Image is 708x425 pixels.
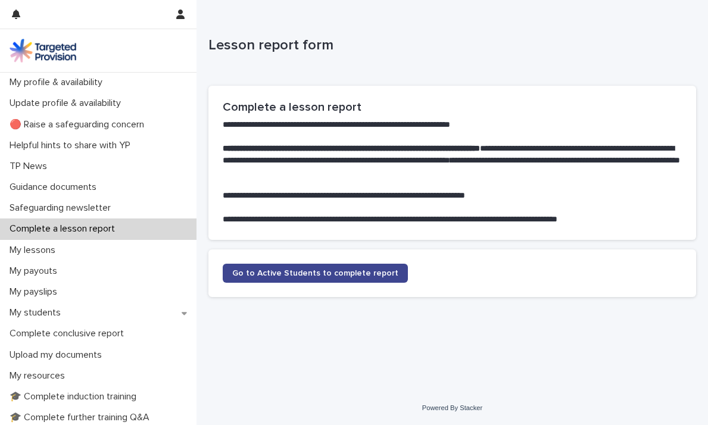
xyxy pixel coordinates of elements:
p: Lesson report form [208,37,691,54]
p: Complete a lesson report [5,223,124,235]
p: 🎓 Complete induction training [5,391,146,402]
p: Complete conclusive report [5,328,133,339]
span: Go to Active Students to complete report [232,269,398,277]
a: Powered By Stacker [422,404,482,411]
h2: Complete a lesson report [223,100,682,114]
p: Helpful hints to share with YP [5,140,140,151]
p: My profile & availability [5,77,112,88]
p: My students [5,307,70,318]
img: M5nRWzHhSzIhMunXDL62 [10,39,76,62]
p: Update profile & availability [5,98,130,109]
p: 🔴 Raise a safeguarding concern [5,119,154,130]
p: 🎓 Complete further training Q&A [5,412,159,423]
p: Guidance documents [5,182,106,193]
p: My payouts [5,265,67,277]
p: My payslips [5,286,67,298]
p: My resources [5,370,74,382]
p: Upload my documents [5,349,111,361]
p: TP News [5,161,57,172]
a: Go to Active Students to complete report [223,264,408,283]
p: My lessons [5,245,65,256]
p: Safeguarding newsletter [5,202,120,214]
